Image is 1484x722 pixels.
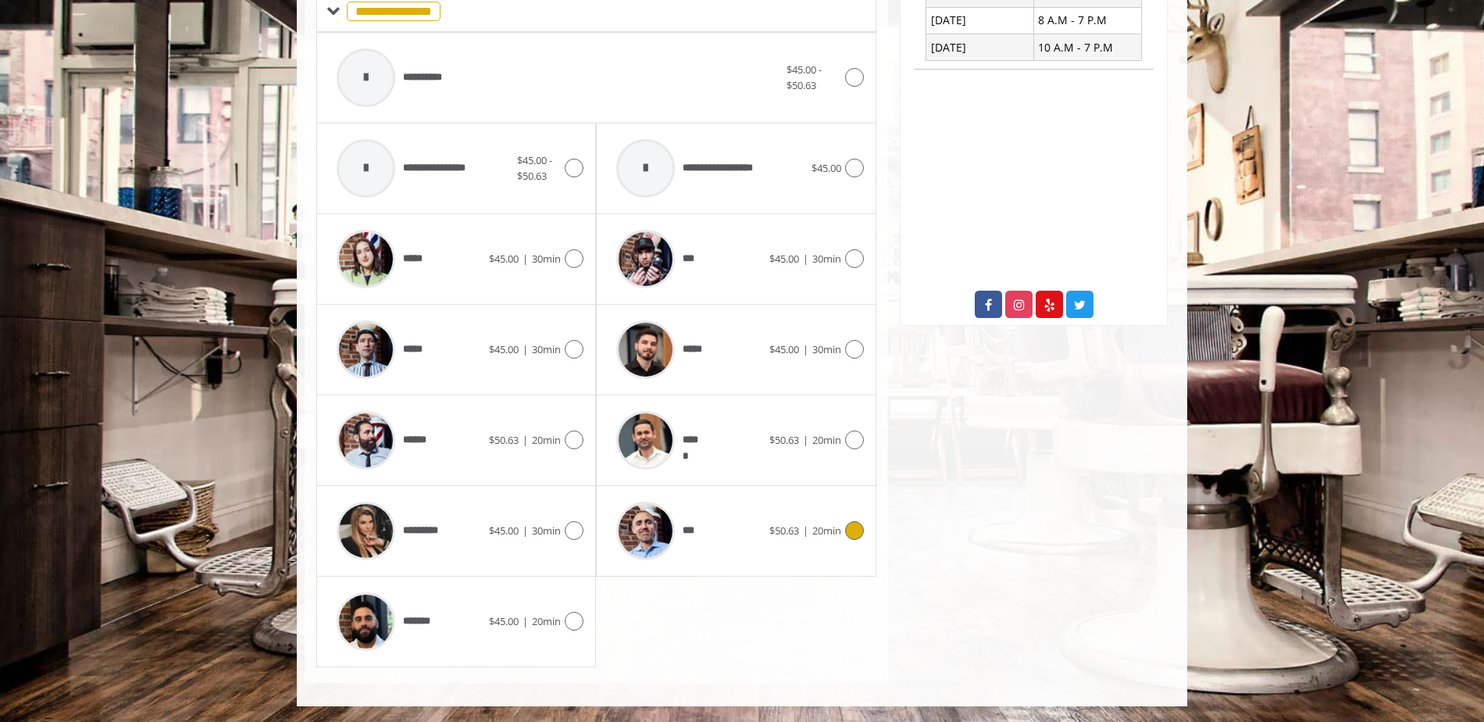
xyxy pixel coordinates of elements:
span: $45.00 [489,614,519,628]
span: | [523,614,528,628]
span: 30min [812,252,841,266]
span: | [523,342,528,356]
span: $45.00 - $50.63 [517,153,552,184]
span: 20min [812,433,841,447]
td: [DATE] [926,34,1034,61]
span: 30min [532,252,561,266]
span: 20min [812,524,841,538]
span: $50.63 [489,433,519,447]
span: | [803,342,808,356]
span: 30min [532,342,561,356]
span: 30min [532,524,561,538]
span: $50.63 [769,524,799,538]
span: | [523,433,528,447]
span: $45.00 [489,342,519,356]
span: 20min [532,614,561,628]
span: | [803,433,808,447]
span: $45.00 [769,252,799,266]
span: $45.00 [769,342,799,356]
span: $45.00 [489,524,519,538]
span: | [803,524,808,538]
td: 10 A.M - 7 P.M [1033,34,1141,61]
span: $45.00 [812,161,841,175]
span: 20min [532,433,561,447]
td: 8 A.M - 7 P.M [1033,7,1141,34]
span: | [803,252,808,266]
span: | [523,524,528,538]
span: 30min [812,342,841,356]
span: | [523,252,528,266]
td: [DATE] [926,7,1034,34]
span: $50.63 [769,433,799,447]
span: $45.00 - $50.63 [787,63,822,93]
span: $45.00 [489,252,519,266]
